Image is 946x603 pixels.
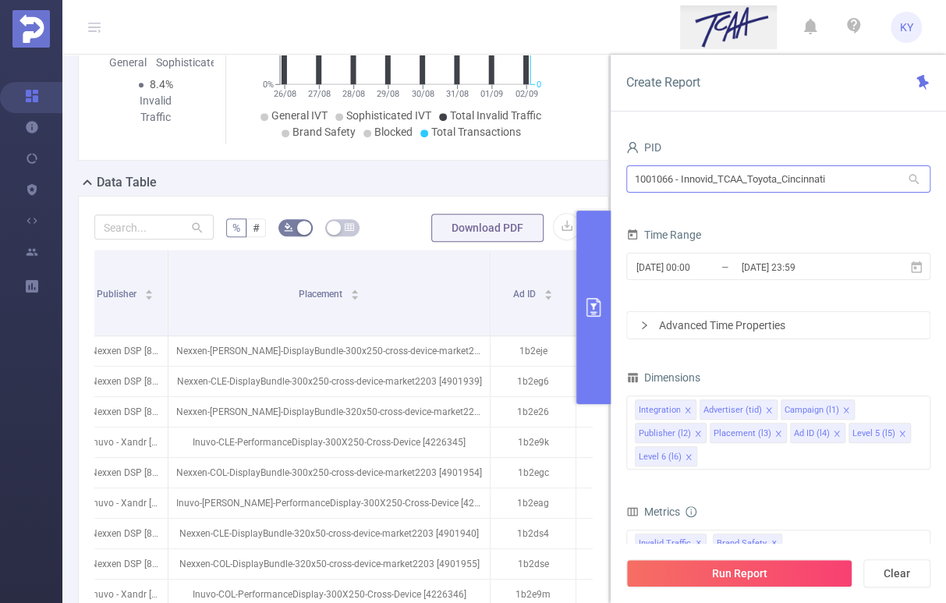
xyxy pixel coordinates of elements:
span: Blocked [374,126,413,138]
p: 1b2egc [491,458,576,488]
span: ✕ [696,534,702,553]
input: Search... [94,215,214,239]
p: Nexxen-CLE-DisplayBundle-300x250-cross-device-market2203 [4901939] [168,367,490,396]
p: Inuvo - Xandr [9069] [83,488,168,518]
input: End date [740,257,866,278]
i: icon: close [765,406,773,416]
i: icon: caret-up [544,287,552,292]
i: icon: close [685,453,693,463]
li: Level 5 (l5) [849,423,911,443]
tspan: 0% [263,80,274,90]
p: 1b2eag [491,488,576,518]
li: Integration [635,399,696,420]
span: Placement [299,289,345,300]
li: Level 6 (l6) [635,446,697,466]
p: Nexxen DSP [8605] [83,549,168,579]
i: icon: bg-colors [284,222,293,232]
span: Metrics [626,505,679,518]
span: Sophisticated IVT [346,109,431,122]
tspan: 26/08 [273,89,296,99]
p: Nexxen DSP [8605] [83,336,168,366]
p: 1b2eg6 [491,367,576,396]
span: ✕ [771,534,778,553]
i: icon: close [694,430,702,439]
img: Protected Media [12,10,50,48]
tspan: 01/09 [480,89,503,99]
span: % [232,222,240,234]
i: icon: close [898,430,906,439]
span: Publisher [97,289,139,300]
p: 1b2dse [491,549,576,579]
span: Invalid Traffic [635,534,707,554]
tspan: 02/09 [515,89,537,99]
tspan: 31/08 [446,89,469,99]
span: General IVT [271,109,328,122]
tspan: 30/08 [411,89,434,99]
li: Ad ID (l4) [790,423,845,443]
tspan: 27/08 [308,89,331,99]
div: Sort [544,287,553,296]
button: Run Report [626,559,852,587]
i: icon: close [684,406,692,416]
i: icon: caret-up [144,287,153,292]
tspan: 29/08 [377,89,399,99]
p: Inuvo-CLE-PerformanceDisplay-300X250-Cross-Device [4226345] [168,427,490,457]
h2: Data Table [97,173,157,192]
p: 1b2e26 [491,397,576,427]
div: General [101,55,156,71]
span: KY [900,12,913,43]
div: Level 5 (l5) [852,424,895,444]
span: Brand Safety [713,534,782,554]
i: icon: right [640,321,649,330]
div: Invalid Traffic [128,93,183,126]
div: Advertiser (tid) [703,400,761,420]
p: Inuvo-[PERSON_NAME]-PerformanceDisplay-300X250-Cross-Device [4226361] [168,488,490,518]
div: Sophisticated [156,55,211,71]
button: Clear [863,559,930,587]
i: icon: info-circle [686,506,696,517]
div: Campaign (l1) [784,400,838,420]
p: Nexxen-[PERSON_NAME]-DisplayBundle-300x250-cross-device-market2203 [4902179] [168,336,490,366]
div: Integration [638,400,680,420]
p: 1b2eje [491,336,576,366]
i: icon: table [345,222,354,232]
div: Publisher (l2) [638,424,690,444]
p: Nexxen DSP [8605] [83,519,168,548]
p: Nexxen-[PERSON_NAME]-DisplayBundle-320x50-cross-device-market2203 [4902180] [168,397,490,427]
div: icon: rightAdvanced Time Properties [627,312,930,339]
p: Nexxen DSP [8605] [83,397,168,427]
i: icon: close [774,430,782,439]
span: Create Report [626,75,700,90]
i: icon: caret-down [544,293,552,298]
div: Ad ID (l4) [793,424,829,444]
div: Sort [350,287,360,296]
p: Inuvo - Xandr [9069] [83,427,168,457]
li: Placement (l3) [710,423,787,443]
span: Dimensions [626,371,700,384]
p: 1b2ds4 [491,519,576,548]
button: Download PDF [431,214,544,242]
span: Total Invalid Traffic [450,109,541,122]
i: icon: close [833,430,841,439]
p: Nexxen-CLE-DisplayBundle-320x50-cross-device-market2203 [4901940] [168,519,490,548]
div: Sort [144,287,154,296]
i: icon: caret-up [350,287,359,292]
div: Level 6 (l6) [638,447,681,467]
i: icon: user [626,141,639,154]
p: Nexxen DSP [8605] [83,458,168,488]
tspan: 0 [537,80,541,90]
i: icon: caret-down [144,293,153,298]
li: Campaign (l1) [781,399,855,420]
p: Nexxen-COL-DisplayBundle-320x50-cross-device-market2203 [4901955] [168,549,490,579]
span: PID [626,141,661,154]
input: Start date [635,257,761,278]
span: # [253,222,260,234]
span: Total Transactions [431,126,521,138]
i: icon: caret-down [350,293,359,298]
p: Nexxen-COL-DisplayBundle-300x250-cross-device-market2203 [4901954] [168,458,490,488]
span: Time Range [626,229,700,241]
li: Publisher (l2) [635,423,707,443]
li: Advertiser (tid) [700,399,778,420]
i: icon: close [842,406,850,416]
span: Ad ID [513,289,538,300]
